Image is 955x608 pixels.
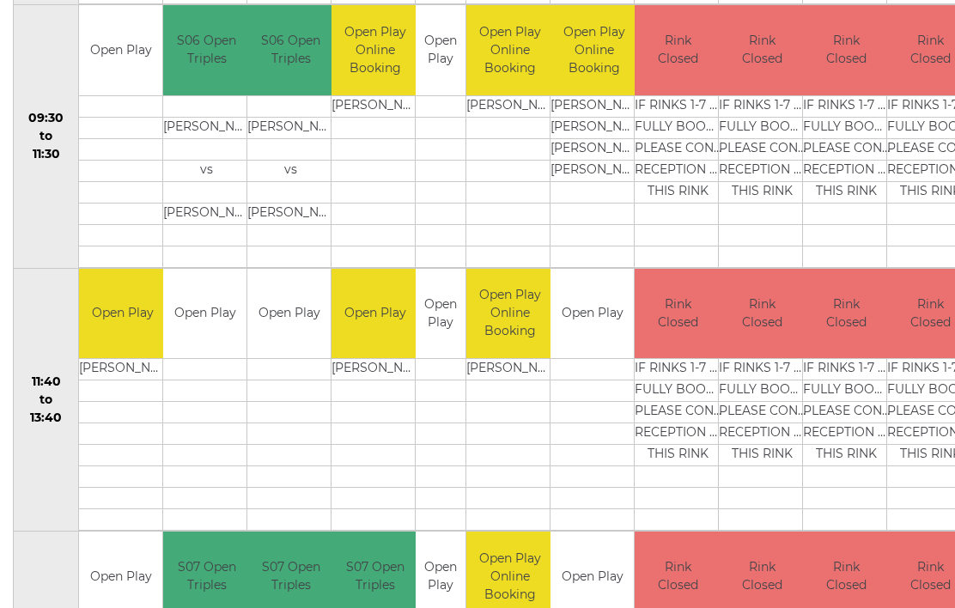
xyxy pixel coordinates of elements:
[550,161,637,182] td: [PERSON_NAME]
[719,96,806,118] td: IF RINKS 1-7 ARE
[247,6,334,96] td: S06 Open Triples
[719,446,806,467] td: THIS RINK
[803,161,890,182] td: RECEPTION TO BOOK
[803,6,890,96] td: Rink Closed
[550,139,637,161] td: [PERSON_NAME]
[163,6,250,96] td: S06 Open Triples
[635,96,721,118] td: IF RINKS 1-7 ARE
[635,403,721,424] td: PLEASE CONTACT
[332,270,418,360] td: Open Play
[803,360,890,381] td: IF RINKS 1-7 ARE
[466,96,553,118] td: [PERSON_NAME]
[803,139,890,161] td: PLEASE CONTACT
[719,360,806,381] td: IF RINKS 1-7 ARE
[719,182,806,204] td: THIS RINK
[332,96,418,118] td: [PERSON_NAME]
[247,161,334,182] td: vs
[14,6,79,270] td: 09:30 to 11:30
[466,360,553,381] td: [PERSON_NAME]
[79,270,166,360] td: Open Play
[719,381,806,403] td: FULLY BOOKED
[719,403,806,424] td: PLEASE CONTACT
[635,182,721,204] td: THIS RINK
[416,270,465,360] td: Open Play
[635,139,721,161] td: PLEASE CONTACT
[635,161,721,182] td: RECEPTION TO BOOK
[803,446,890,467] td: THIS RINK
[803,270,890,360] td: Rink Closed
[14,269,79,532] td: 11:40 to 13:40
[550,270,634,360] td: Open Play
[247,270,331,360] td: Open Play
[466,270,553,360] td: Open Play Online Booking
[803,96,890,118] td: IF RINKS 1-7 ARE
[803,403,890,424] td: PLEASE CONTACT
[163,204,250,225] td: [PERSON_NAME]
[163,118,250,139] td: [PERSON_NAME]
[635,446,721,467] td: THIS RINK
[79,360,166,381] td: [PERSON_NAME]
[719,118,806,139] td: FULLY BOOKED
[163,161,250,182] td: vs
[635,270,721,360] td: Rink Closed
[803,381,890,403] td: FULLY BOOKED
[332,360,418,381] td: [PERSON_NAME]
[247,204,334,225] td: [PERSON_NAME]
[79,6,162,96] td: Open Play
[803,118,890,139] td: FULLY BOOKED
[332,6,418,96] td: Open Play Online Booking
[803,424,890,446] td: RECEPTION TO BOOK
[635,118,721,139] td: FULLY BOOKED
[550,6,637,96] td: Open Play Online Booking
[550,118,637,139] td: [PERSON_NAME]
[635,381,721,403] td: FULLY BOOKED
[635,424,721,446] td: RECEPTION TO BOOK
[550,96,637,118] td: [PERSON_NAME]
[635,6,721,96] td: Rink Closed
[719,424,806,446] td: RECEPTION TO BOOK
[719,161,806,182] td: RECEPTION TO BOOK
[416,6,465,96] td: Open Play
[719,139,806,161] td: PLEASE CONTACT
[247,118,334,139] td: [PERSON_NAME]
[635,360,721,381] td: IF RINKS 1-7 ARE
[803,182,890,204] td: THIS RINK
[163,270,246,360] td: Open Play
[466,6,553,96] td: Open Play Online Booking
[719,270,806,360] td: Rink Closed
[719,6,806,96] td: Rink Closed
